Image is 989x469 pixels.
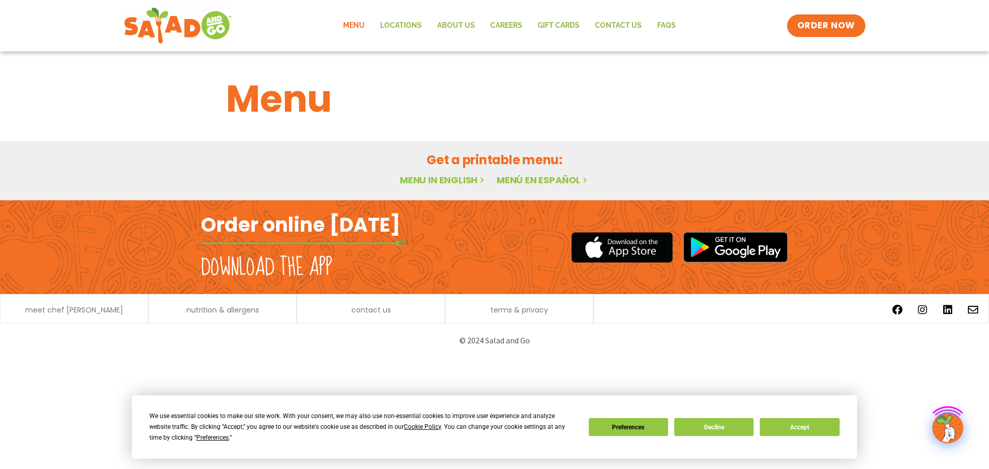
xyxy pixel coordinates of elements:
[530,14,587,38] a: GIFT CARDS
[400,173,486,186] a: Menu in English
[587,14,650,38] a: Contact Us
[430,14,483,38] a: About Us
[201,253,332,282] h2: Download the app
[683,232,788,263] img: google_play
[571,231,673,264] img: appstore
[335,14,372,38] a: Menu
[206,334,783,348] p: © 2024 Salad and Go
[201,212,400,237] h2: Order online [DATE]
[226,151,763,169] h2: Get a printable menu:
[372,14,430,38] a: Locations
[196,434,229,441] span: Preferences
[335,14,684,38] nav: Menu
[497,173,589,186] a: Menú en español
[760,418,839,436] button: Accept
[787,14,865,37] a: ORDER NOW
[201,240,407,246] img: fork
[483,14,530,38] a: Careers
[226,71,763,127] h1: Menu
[797,20,855,32] span: ORDER NOW
[589,418,668,436] button: Preferences
[490,306,548,314] a: terms & privacy
[351,306,391,314] a: contact us
[124,5,232,46] img: new-SAG-logo-768×292
[25,306,123,314] a: meet chef [PERSON_NAME]
[132,395,857,459] div: Cookie Consent Prompt
[149,411,576,443] div: We use essential cookies to make our site work. With your consent, we may also use non-essential ...
[404,423,441,430] span: Cookie Policy
[650,14,684,38] a: FAQs
[674,418,754,436] button: Decline
[186,306,259,314] a: nutrition & allergens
